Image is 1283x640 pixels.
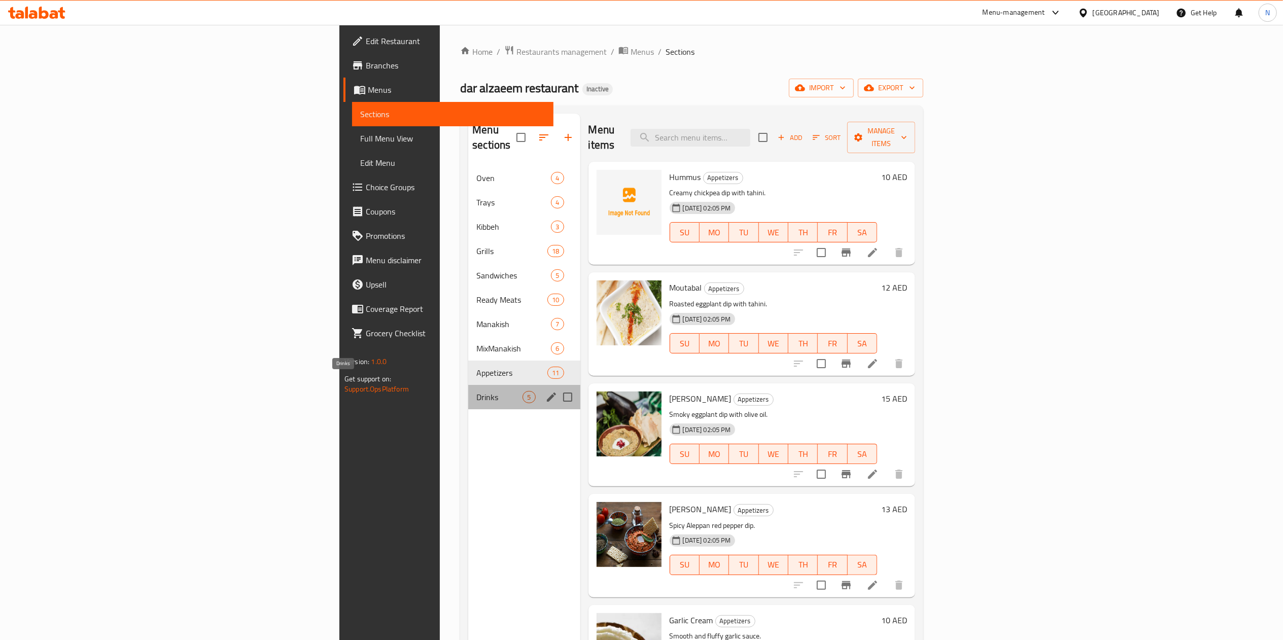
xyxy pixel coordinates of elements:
[468,336,580,361] div: MixManakish6
[666,46,695,58] span: Sections
[343,199,553,224] a: Coupons
[476,221,551,233] span: Kibbeh
[366,59,545,72] span: Branches
[887,351,911,376] button: delete
[704,447,725,461] span: MO
[822,225,843,240] span: FR
[343,29,553,53] a: Edit Restaurant
[788,444,818,464] button: TH
[597,392,662,456] img: Baba Ghanoush
[352,126,553,151] a: Full Menu View
[704,557,725,572] span: MO
[343,248,553,272] a: Menu disclaimer
[729,333,758,353] button: TU
[763,447,784,461] span: WE
[597,502,662,567] img: Aleppan Muhammara
[476,342,551,354] span: MixManakish
[468,385,580,409] div: Drinks5edit
[716,615,755,627] span: Appetizers
[733,557,754,572] span: TU
[468,312,580,336] div: Manakish7
[759,222,788,242] button: WE
[848,222,877,242] button: SA
[700,222,729,242] button: MO
[792,336,814,351] span: TH
[476,245,547,257] div: Grills
[523,393,535,402] span: 5
[532,125,556,150] span: Sort sections
[866,358,879,370] a: Edit menu item
[811,242,832,263] span: Select to update
[344,372,391,385] span: Get support on:
[881,170,907,184] h6: 10 AED
[670,187,878,199] p: Creamy chickpea dip with tahini.
[866,579,879,591] a: Edit menu item
[504,45,607,58] a: Restaurants management
[700,333,729,353] button: MO
[468,190,580,215] div: Trays4
[788,222,818,242] button: TH
[551,172,564,184] div: items
[366,205,545,218] span: Coupons
[822,336,843,351] span: FR
[476,172,551,184] span: Oven
[887,240,911,265] button: delete
[476,391,523,403] span: Drinks
[588,122,619,153] h2: Menu items
[344,382,409,396] a: Support.OpsPlatform
[788,333,818,353] button: TH
[763,557,784,572] span: WE
[776,132,804,144] span: Add
[468,239,580,263] div: Grills18
[670,333,700,353] button: SU
[759,444,788,464] button: WE
[834,462,858,486] button: Branch-specific-item
[855,125,907,150] span: Manage items
[774,130,806,146] span: Add item
[551,173,563,183] span: 4
[368,84,545,96] span: Menus
[789,79,854,97] button: import
[468,166,580,190] div: Oven4
[734,394,773,405] span: Appetizers
[759,555,788,575] button: WE
[547,367,564,379] div: items
[852,557,873,572] span: SA
[881,392,907,406] h6: 15 AED
[822,447,843,461] span: FR
[788,555,818,575] button: TH
[366,35,545,47] span: Edit Restaurant
[1265,7,1270,18] span: N
[774,130,806,146] button: Add
[705,283,744,295] span: Appetizers
[551,319,563,329] span: 7
[631,129,750,147] input: search
[674,447,696,461] span: SU
[704,225,725,240] span: MO
[700,444,729,464] button: MO
[468,215,580,239] div: Kibbeh3
[674,336,696,351] span: SU
[847,122,915,153] button: Manage items
[343,175,553,199] a: Choice Groups
[887,573,911,597] button: delete
[551,221,564,233] div: items
[792,447,814,461] span: TH
[818,444,847,464] button: FR
[848,333,877,353] button: SA
[734,505,773,516] span: Appetizers
[551,342,564,354] div: items
[371,355,387,368] span: 1.0.0
[792,557,814,572] span: TH
[834,573,858,597] button: Branch-specific-item
[729,444,758,464] button: TU
[476,367,547,379] span: Appetizers
[763,336,784,351] span: WE
[834,351,858,376] button: Branch-specific-item
[343,297,553,321] a: Coverage Report
[806,130,847,146] span: Sort items
[797,82,846,94] span: import
[468,288,580,312] div: Ready Meats10
[881,280,907,295] h6: 12 AED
